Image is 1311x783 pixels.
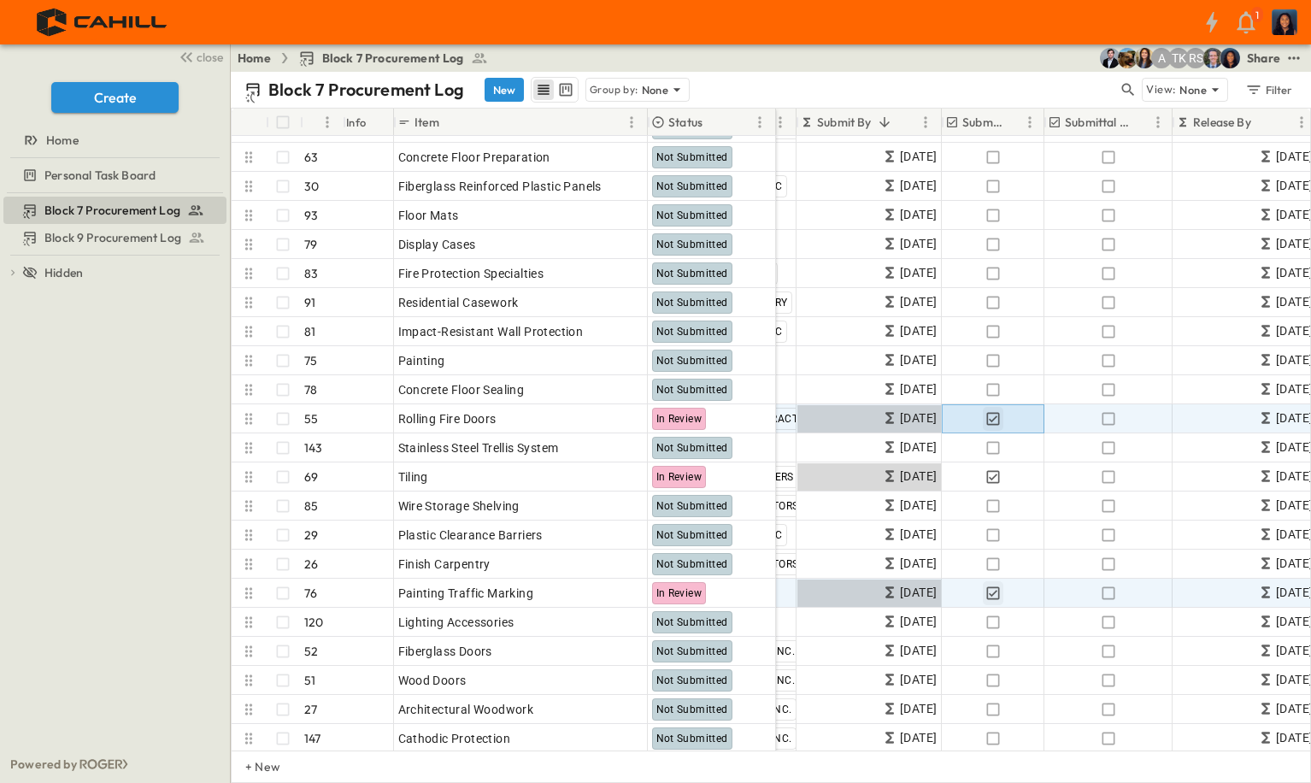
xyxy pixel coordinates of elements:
span: Not Submitted [656,529,728,541]
p: 143 [304,439,323,456]
span: Not Submitted [656,268,728,280]
span: [DATE] [900,234,937,254]
button: Sort [1134,113,1153,132]
span: Block 7 Procurement Log [44,202,180,219]
a: Home [3,128,223,152]
button: Menu [621,112,642,132]
button: Create [51,82,179,113]
p: Group by: [590,81,638,98]
span: [DATE] [900,350,937,370]
p: None [1179,81,1207,98]
span: Floor Mats [398,207,459,224]
span: Stainless Steel Trellis System [398,439,559,456]
img: Rachel Villicana (rvillicana@cahill-sf.com) [1117,48,1138,68]
span: Finish Carpentry [398,556,491,573]
span: Fire Protection Specialties [398,265,544,282]
span: [DATE] [900,641,937,661]
span: Display Cases [398,236,476,253]
span: [DATE] [900,380,937,399]
span: [DATE] [900,292,937,312]
p: 69 [304,468,318,486]
div: Teddy Khuong (tkhuong@guzmangc.com) [1168,48,1189,68]
img: Profile Picture [1272,9,1297,35]
span: Not Submitted [656,616,728,628]
span: [DATE] [900,612,937,632]
span: In Review [656,413,703,425]
button: Menu [750,112,770,132]
span: Not Submitted [656,238,728,250]
span: Block 7 Procurement Log [322,50,464,67]
button: Menu [1148,112,1168,132]
span: Impact-Resistant Wall Protection [398,323,584,340]
button: Sort [706,113,725,132]
span: [DATE] [900,467,937,486]
p: 76 [304,585,317,602]
p: 81 [304,323,315,340]
span: Concrete Floor Preparation [398,149,550,166]
button: Sort [1255,113,1273,132]
p: 26 [304,556,318,573]
span: In Review [656,587,703,599]
span: [DATE] [900,321,937,341]
span: Not Submitted [656,355,728,367]
span: Residential Casework [398,294,519,311]
span: Not Submitted [656,733,728,745]
p: View: [1146,80,1176,99]
p: Status [668,114,703,131]
div: Block 9 Procurement Logtest [3,224,226,251]
p: 78 [304,381,317,398]
div: Info [346,98,367,146]
span: Home [46,132,79,149]
button: Sort [443,113,461,132]
span: [DATE] [900,205,937,225]
div: # [300,109,343,136]
a: Block 7 Procurement Log [298,50,488,67]
span: Concrete Floor Sealing [398,381,525,398]
p: 93 [304,207,318,224]
span: [DATE] [900,728,937,748]
button: row view [533,79,554,100]
p: Submit By [817,114,872,131]
span: Wire Storage Shelving [398,497,520,515]
span: [DATE] [900,409,937,428]
p: 85 [304,497,318,515]
span: Not Submitted [656,297,728,309]
div: Filter [1244,80,1293,99]
span: close [197,49,223,66]
span: [DATE] [900,554,937,574]
div: Share [1247,50,1280,67]
img: 4f72bfc4efa7236828875bac24094a5ddb05241e32d018417354e964050affa1.png [21,4,185,40]
p: 1 [1255,9,1259,22]
span: Not Submitted [656,384,728,396]
p: Item [414,114,439,131]
a: Home [238,50,271,67]
span: Cathodic Protection [398,730,511,747]
span: [DATE] [900,583,937,603]
p: + New [245,758,256,775]
p: 29 [304,527,318,544]
button: Sort [307,113,326,132]
span: Not Submitted [656,180,728,192]
p: Block 7 Procurement Log [268,78,464,102]
span: Not Submitted [656,674,728,686]
img: Olivia Khan (okhan@cahill-sf.com) [1220,48,1240,68]
div: Personal Task Boardtest [3,162,226,189]
span: Not Submitted [656,645,728,657]
span: Painting Traffic Marking [398,585,534,602]
div: table view [531,77,579,103]
button: Menu [317,112,338,132]
button: Filter [1238,78,1297,102]
span: In Review [656,471,703,483]
span: Fiberglass Reinforced Plastic Panels [398,178,602,195]
span: Block 9 Procurement Log [44,229,181,246]
p: 30 [304,178,319,195]
img: Kim Bowen (kbowen@cahill-sf.com) [1134,48,1155,68]
span: [DATE] [900,496,937,515]
p: 79 [304,236,317,253]
button: kanban view [555,79,576,100]
button: Menu [770,112,791,132]
p: 75 [304,352,317,369]
div: Raymond Shahabi (rshahabi@guzmangc.com) [1185,48,1206,68]
p: 147 [304,730,321,747]
button: Menu [915,112,936,132]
